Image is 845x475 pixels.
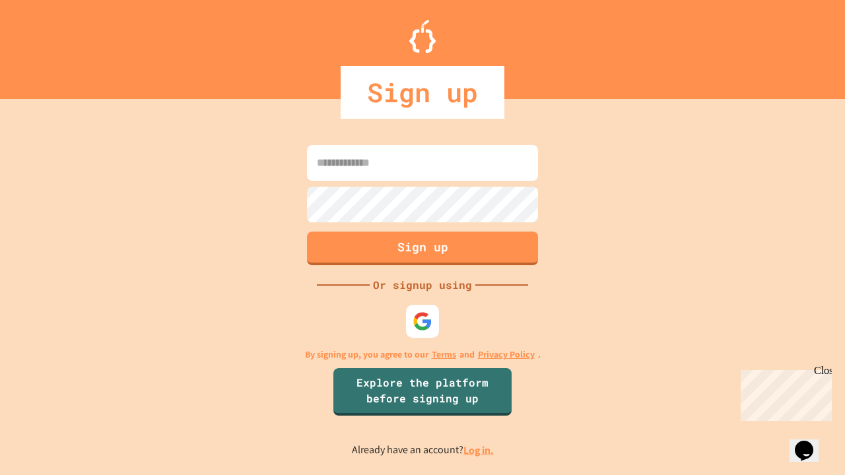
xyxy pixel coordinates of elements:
[409,20,436,53] img: Logo.svg
[735,365,832,421] iframe: chat widget
[333,368,512,416] a: Explore the platform before signing up
[463,443,494,457] a: Log in.
[478,348,535,362] a: Privacy Policy
[307,232,538,265] button: Sign up
[790,422,832,462] iframe: chat widget
[341,66,504,119] div: Sign up
[370,277,475,293] div: Or signup using
[432,348,456,362] a: Terms
[352,442,494,459] p: Already have an account?
[5,5,91,84] div: Chat with us now!Close
[305,348,541,362] p: By signing up, you agree to our and .
[413,311,432,331] img: google-icon.svg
